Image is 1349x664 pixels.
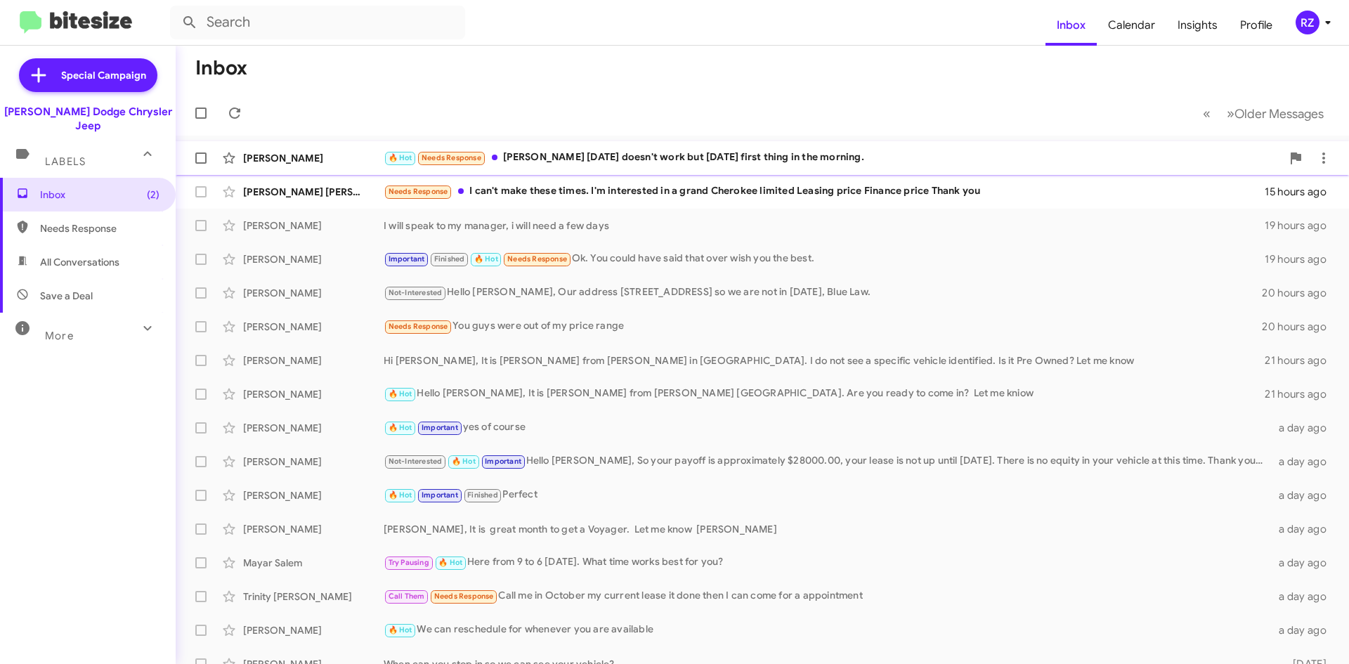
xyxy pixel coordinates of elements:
div: [PERSON_NAME] [PERSON_NAME] [243,185,384,199]
span: Important [485,457,521,466]
div: [PERSON_NAME] [DATE] doesn't work but [DATE] first thing in the morning. [384,150,1282,166]
h1: Inbox [195,57,247,79]
div: a day ago [1270,455,1338,469]
span: « [1203,105,1211,122]
div: [PERSON_NAME] [243,488,384,502]
span: 🔥 Hot [474,254,498,263]
div: I can't make these times. I'm interested in a grand Cherokee limited Leasing price Finance price ... [384,183,1265,200]
span: Save a Deal [40,289,93,303]
div: a day ago [1270,590,1338,604]
input: Search [170,6,465,39]
span: 🔥 Hot [389,490,412,500]
span: More [45,330,74,342]
span: Needs Response [389,187,448,196]
div: Hi [PERSON_NAME], It is [PERSON_NAME] from [PERSON_NAME] in [GEOGRAPHIC_DATA]. I do not see a spe... [384,353,1265,367]
span: (2) [147,188,159,202]
div: You guys were out of my price range [384,318,1262,334]
a: Insights [1166,5,1229,46]
div: 21 hours ago [1265,387,1338,401]
div: [PERSON_NAME], It is great month to get a Voyager. Let me know [PERSON_NAME] [384,522,1270,536]
div: a day ago [1270,556,1338,570]
div: 21 hours ago [1265,353,1338,367]
div: We can reschedule for whenever you are available [384,622,1270,638]
span: 🔥 Hot [389,423,412,432]
div: 20 hours ago [1262,286,1338,300]
span: » [1227,105,1234,122]
span: Call Them [389,592,425,601]
a: Profile [1229,5,1284,46]
span: Finished [434,254,465,263]
div: [PERSON_NAME] [243,252,384,266]
button: Next [1218,99,1332,128]
span: Needs Response [422,153,481,162]
nav: Page navigation example [1195,99,1332,128]
div: 19 hours ago [1265,252,1338,266]
span: Finished [467,490,498,500]
div: [PERSON_NAME] [243,623,384,637]
span: Important [422,423,458,432]
span: All Conversations [40,255,119,269]
div: [PERSON_NAME] [243,387,384,401]
div: [PERSON_NAME] [243,320,384,334]
div: [PERSON_NAME] [243,421,384,435]
div: a day ago [1270,522,1338,536]
span: Not-Interested [389,457,443,466]
span: Labels [45,155,86,168]
div: I will speak to my manager, i will need a few days [384,219,1265,233]
div: 19 hours ago [1265,219,1338,233]
div: a day ago [1270,488,1338,502]
div: Perfect [384,487,1270,503]
div: Hello [PERSON_NAME], It is [PERSON_NAME] from [PERSON_NAME] [GEOGRAPHIC_DATA]. Are you ready to c... [384,386,1265,402]
div: Mayar Salem [243,556,384,570]
button: Previous [1194,99,1219,128]
span: Not-Interested [389,288,443,297]
span: 🔥 Hot [389,625,412,634]
a: Calendar [1097,5,1166,46]
button: RZ [1284,11,1334,34]
div: [PERSON_NAME] [243,151,384,165]
span: Inbox [40,188,159,202]
div: Hello [PERSON_NAME], So your payoff is approximately $28000.00, your lease is not up until [DATE]... [384,453,1270,469]
span: Needs Response [434,592,494,601]
div: [PERSON_NAME] [243,522,384,536]
span: Needs Response [389,322,448,331]
span: Needs Response [507,254,567,263]
span: Needs Response [40,221,159,235]
a: Special Campaign [19,58,157,92]
div: [PERSON_NAME] [243,455,384,469]
span: 🔥 Hot [389,389,412,398]
span: Special Campaign [61,68,146,82]
div: 15 hours ago [1265,185,1338,199]
span: Try Pausing [389,558,429,567]
a: Inbox [1045,5,1097,46]
div: a day ago [1270,623,1338,637]
span: 🔥 Hot [438,558,462,567]
span: 🔥 Hot [452,457,476,466]
span: 🔥 Hot [389,153,412,162]
span: Older Messages [1234,106,1324,122]
span: Important [422,490,458,500]
span: Important [389,254,425,263]
div: [PERSON_NAME] [243,353,384,367]
div: a day ago [1270,421,1338,435]
div: Here from 9 to 6 [DATE]. What time works best for you? [384,554,1270,571]
div: Call me in October my current lease it done then I can come for a appointment [384,588,1270,604]
div: [PERSON_NAME] [243,219,384,233]
div: RZ [1296,11,1319,34]
div: yes of course [384,419,1270,436]
div: Trinity [PERSON_NAME] [243,590,384,604]
div: Hello [PERSON_NAME], Our address [STREET_ADDRESS] so we are not in [DATE], Blue Law. [384,285,1262,301]
div: Ok. You could have said that over wish you the best. [384,251,1265,267]
div: 20 hours ago [1262,320,1338,334]
div: [PERSON_NAME] [243,286,384,300]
